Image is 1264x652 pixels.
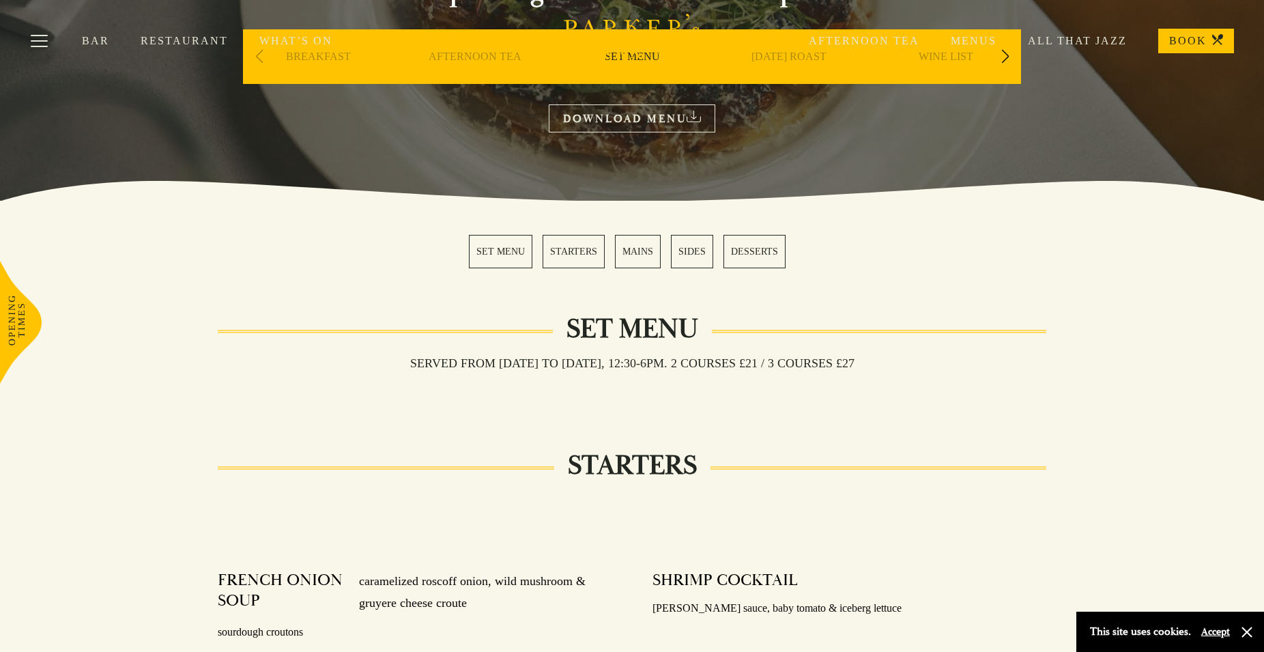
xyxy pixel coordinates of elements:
[1201,625,1230,638] button: Accept
[554,449,710,482] h2: STARTERS
[553,313,712,345] h2: Set Menu
[218,570,346,614] h4: FRENCH ONION SOUP
[549,104,715,132] a: DOWNLOAD MENU
[218,623,612,642] p: sourdough croutons
[652,599,1046,619] p: [PERSON_NAME] sauce, baby tomato & iceberg lettuce
[652,570,798,591] h4: SHRIMP COCKTAIL
[723,235,786,268] a: 5 / 5
[1240,625,1254,639] button: Close and accept
[397,356,868,371] h3: Served from [DATE] to [DATE], 12:30-6pm. 2 COURSES £21 / 3 COURSES £27
[671,235,713,268] a: 4 / 5
[469,235,532,268] a: 1 / 5
[543,235,605,268] a: 2 / 5
[615,235,661,268] a: 3 / 5
[345,570,612,614] p: caramelized roscoff onion, wild mushroom & gruyere cheese croute
[1090,622,1191,642] p: This site uses cookies.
